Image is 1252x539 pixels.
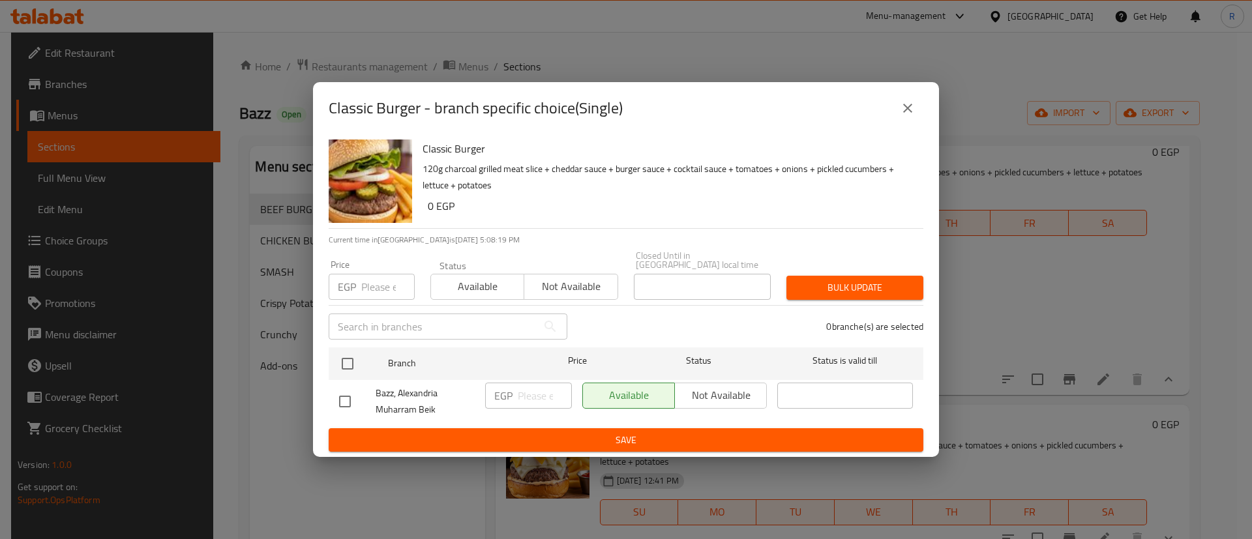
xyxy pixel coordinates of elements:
[534,353,621,369] span: Price
[892,93,923,124] button: close
[428,197,913,215] h6: 0 EGP
[388,355,524,371] span: Branch
[786,276,923,300] button: Bulk update
[329,98,623,119] h2: Classic Burger - branch specific choice(Single)
[777,353,913,369] span: Status is valid till
[329,234,923,246] p: Current time in [GEOGRAPHIC_DATA] is [DATE] 5:08:19 PM
[329,428,923,452] button: Save
[376,385,475,418] span: Bazz, Alexandria Muharram Beik
[430,274,524,300] button: Available
[631,353,767,369] span: Status
[329,139,412,223] img: Classic Burger
[518,383,572,409] input: Please enter price
[361,274,415,300] input: Please enter price
[423,161,913,194] p: 120g charcoal grilled meat slice + cheddar sauce + burger sauce + cocktail sauce + tomatoes + oni...
[826,320,923,333] p: 0 branche(s) are selected
[797,280,913,296] span: Bulk update
[339,432,913,448] span: Save
[494,388,513,403] p: EGP
[529,277,612,296] span: Not available
[436,277,519,296] span: Available
[338,279,356,295] p: EGP
[423,139,913,158] h6: Classic Burger
[329,313,537,340] input: Search in branches
[524,274,618,300] button: Not available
